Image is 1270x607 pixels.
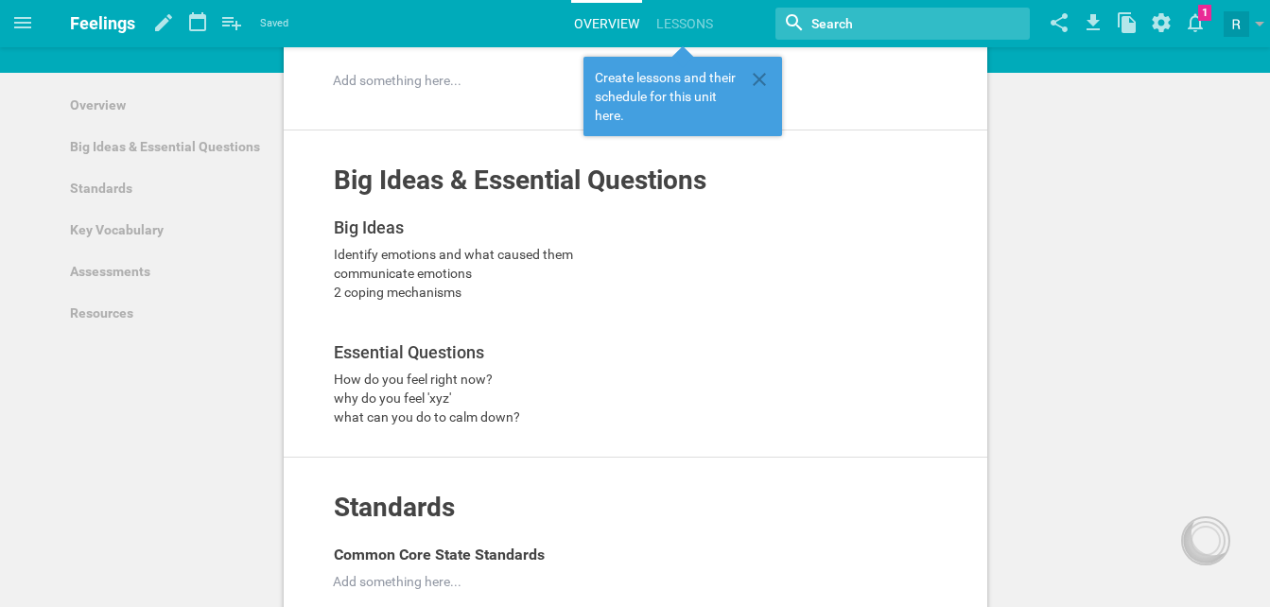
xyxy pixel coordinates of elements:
a: Big Ideas & Essential Questions [59,126,272,167]
span: why do you feel 'xyz' [334,390,451,406]
a: Overview [59,84,272,126]
span: communicate emotions [334,266,472,281]
span: 2 coping mechanisms [334,285,461,300]
span: Standards [334,492,455,523]
span: Create lessons and their schedule for this unit here. [595,68,744,125]
span: Saved [260,14,288,33]
a: Assessments [59,251,272,292]
span: what can you do to calm down? [334,409,520,425]
a: Resources [59,292,272,334]
a: Key Vocabulary [59,209,272,251]
a: Standards [59,167,272,209]
span: Big Ideas & Essential Questions [334,165,706,196]
span: Identify emotions and what caused them [334,247,573,262]
a: Overview [571,3,642,44]
span: Essential Questions [334,342,484,362]
input: Search [809,11,961,36]
a: Lessons [653,3,716,44]
span: Feelings [70,13,135,33]
span: Common Core State Standards [334,546,545,564]
span: Big Ideas [334,217,404,237]
span: How do you feel right now? [334,372,493,387]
